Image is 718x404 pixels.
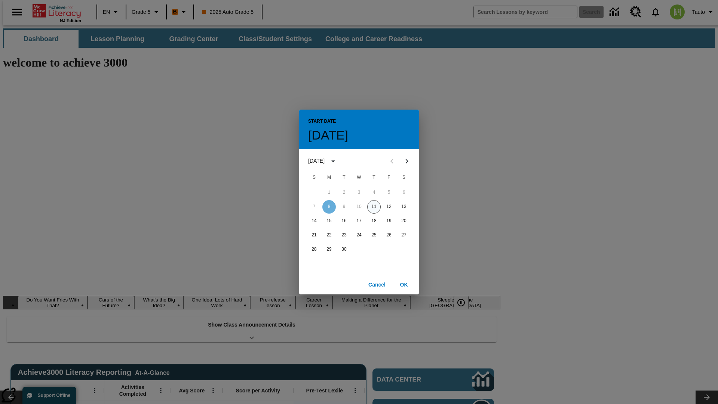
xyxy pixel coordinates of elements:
[307,170,321,185] span: Sunday
[322,243,336,256] button: 29
[352,214,366,228] button: 17
[382,229,396,242] button: 26
[365,278,389,292] button: Cancel
[337,214,351,228] button: 16
[367,229,381,242] button: 25
[352,229,366,242] button: 24
[327,155,340,168] button: calendar view is open, switch to year view
[382,200,396,214] button: 12
[382,214,396,228] button: 19
[322,170,336,185] span: Monday
[367,170,381,185] span: Thursday
[337,229,351,242] button: 23
[367,200,381,214] button: 11
[392,278,416,292] button: OK
[337,243,351,256] button: 30
[382,170,396,185] span: Friday
[307,243,321,256] button: 28
[352,170,366,185] span: Wednesday
[308,116,336,128] span: Start Date
[307,214,321,228] button: 14
[367,214,381,228] button: 18
[397,229,411,242] button: 27
[308,128,348,143] h4: [DATE]
[397,214,411,228] button: 20
[322,214,336,228] button: 15
[322,229,336,242] button: 22
[337,170,351,185] span: Tuesday
[397,170,411,185] span: Saturday
[308,157,325,165] div: [DATE]
[307,229,321,242] button: 21
[397,200,411,214] button: 13
[399,154,414,169] button: Next month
